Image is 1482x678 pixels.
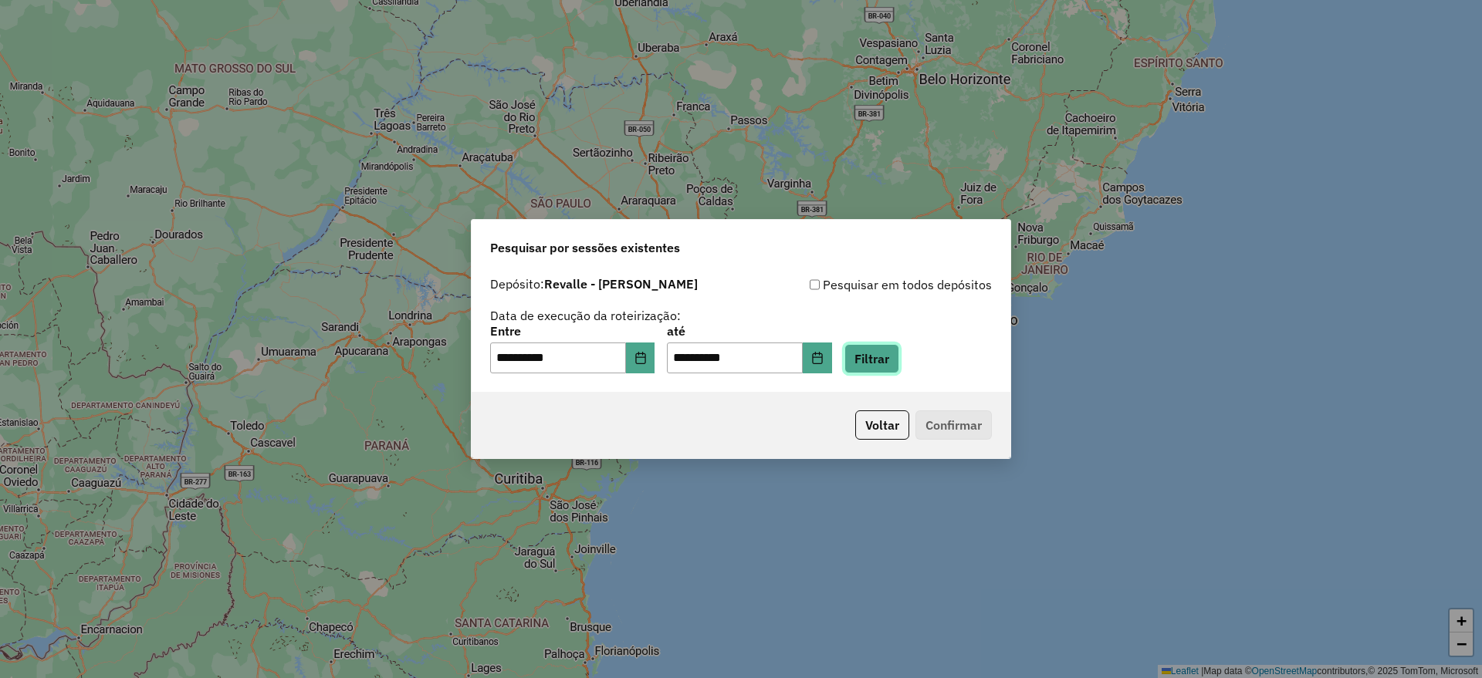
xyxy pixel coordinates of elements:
button: Filtrar [844,344,899,373]
button: Choose Date [626,342,655,373]
button: Voltar [855,410,909,440]
span: Pesquisar por sessões existentes [490,238,680,257]
div: Pesquisar em todos depósitos [741,275,992,294]
label: até [667,322,831,340]
button: Choose Date [803,342,832,373]
label: Entre [490,322,655,340]
label: Data de execução da roteirização: [490,306,681,325]
label: Depósito: [490,275,698,293]
strong: Revalle - [PERSON_NAME] [544,276,698,292]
